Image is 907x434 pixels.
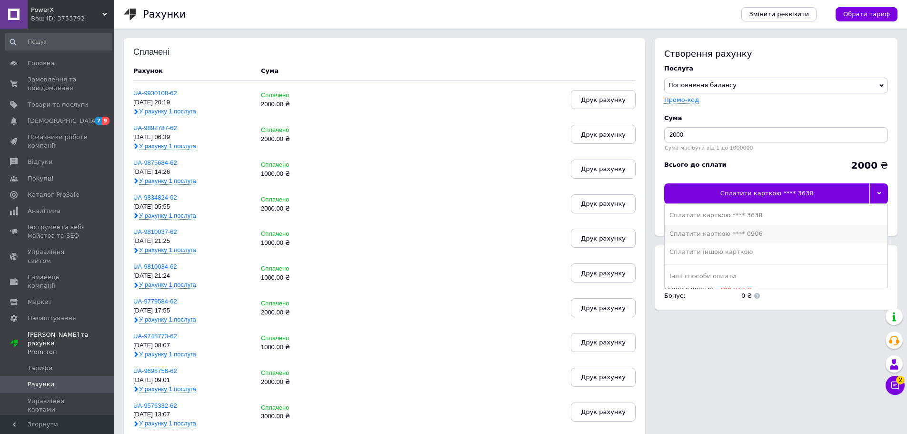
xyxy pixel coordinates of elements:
span: Друк рахунку [581,304,626,312]
div: Сплатити карткою **** 3638 [669,211,883,220]
a: UA-9576332-62 [133,402,177,409]
div: Сплачено [261,404,341,412]
div: Сплачено [261,92,341,99]
span: Друк рахунку [581,165,626,172]
span: Маркет [28,298,52,306]
div: Сплатити карткою **** 0906 [669,230,883,238]
button: Друк рахунку [571,298,636,317]
span: Покупці [28,174,53,183]
div: Всього до сплати [664,161,727,169]
span: У рахунку 1 послуга [139,281,196,289]
button: Друк рахунку [571,90,636,109]
div: Послуга [664,64,888,73]
a: Змінити реквізити [741,7,817,21]
button: Друк рахунку [571,160,636,179]
div: 2000.00 ₴ [261,379,341,386]
button: Друк рахунку [571,229,636,248]
div: [DATE] 05:55 [133,203,251,211]
div: Cума [664,114,888,122]
div: Сплачено [261,265,341,273]
a: UA-9748773-62 [133,333,177,340]
button: Друк рахунку [571,333,636,352]
span: Управління картами [28,397,88,414]
span: Інструменти веб-майстра та SEO [28,223,88,240]
span: У рахунку 1 послуга [139,246,196,254]
span: Друк рахунку [581,270,626,277]
span: У рахунку 1 послуга [139,351,196,358]
span: 9 [102,117,110,125]
span: 7 [95,117,102,125]
span: Друк рахунку [581,408,626,415]
button: Друк рахунку [571,263,636,283]
div: Сплатити карткою **** 3638 [664,183,869,203]
button: Друк рахунку [571,368,636,387]
span: 2 [896,376,905,384]
span: PowerX [31,6,102,14]
span: Замовлення та повідомлення [28,75,88,92]
span: Показники роботи компанії [28,133,88,150]
a: UA-9779584-62 [133,298,177,305]
div: [DATE] 13:07 [133,411,251,418]
span: У рахунку 1 послуга [139,142,196,150]
div: 3000.00 ₴ [261,413,341,420]
div: Сплачено [261,335,341,342]
span: Змінити реквізити [749,10,809,19]
b: 2000 [851,160,877,171]
div: [DATE] 14:26 [133,169,251,176]
span: Каталог ProSale [28,191,79,199]
a: UA-9834824-62 [133,194,177,201]
span: Аналітика [28,207,60,215]
span: У рахунку 1 послуга [139,177,196,185]
span: Обрати тариф [843,10,890,19]
div: [DATE] 21:25 [133,238,251,245]
div: Сплачено [261,231,341,238]
div: 2000.00 ₴ [261,309,341,316]
a: UA-9698756-62 [133,367,177,374]
span: Поповнення балансу [668,81,737,89]
span: Управління сайтом [28,248,88,265]
span: У рахунку 1 послуга [139,212,196,220]
div: Створення рахунку [664,48,888,60]
span: Відгуки [28,158,52,166]
button: Друк рахунку [571,403,636,422]
div: 1000.00 ₴ [261,274,341,282]
div: Cума [261,67,279,75]
span: Друк рахунку [581,373,626,381]
a: UA-9875684-62 [133,159,177,166]
a: UA-9810034-62 [133,263,177,270]
span: У рахунку 1 послуга [139,108,196,115]
span: Налаштування [28,314,76,323]
span: У рахунку 1 послуга [139,420,196,427]
span: Тарифи [28,364,52,373]
div: Сплачено [261,370,341,377]
div: Сплачено [261,127,341,134]
span: Друк рахунку [581,235,626,242]
div: [DATE] 20:19 [133,99,251,106]
span: У рахунку 1 послуга [139,385,196,393]
div: Сплачено [261,161,341,169]
div: 2000.00 ₴ [261,101,341,108]
div: [DATE] 09:01 [133,377,251,384]
div: [DATE] 21:24 [133,273,251,280]
div: [DATE] 06:39 [133,134,251,141]
span: [PERSON_NAME] та рахунки [28,331,114,357]
div: 1000.00 ₴ [261,240,341,247]
div: Рахунок [133,67,251,75]
button: Друк рахунку [571,194,636,213]
div: Prom топ [28,348,114,356]
div: 1000.00 ₴ [261,171,341,178]
span: Друк рахунку [581,96,626,103]
div: Ваш ID: 3753792 [31,14,114,23]
td: Бонус : [664,292,716,300]
span: Друк рахунку [581,200,626,207]
span: У рахунку 1 послуга [139,316,196,323]
a: UA-9892787-62 [133,124,177,131]
button: Друк рахунку [571,125,636,144]
input: Пошук [5,33,112,50]
a: UA-9930108-62 [133,90,177,97]
span: [DEMOGRAPHIC_DATA] [28,117,98,125]
div: Сплачено [261,300,341,307]
a: UA-9810037-62 [133,228,177,235]
button: Чат з покупцем2 [886,376,905,395]
td: 0 ₴ [716,292,752,300]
